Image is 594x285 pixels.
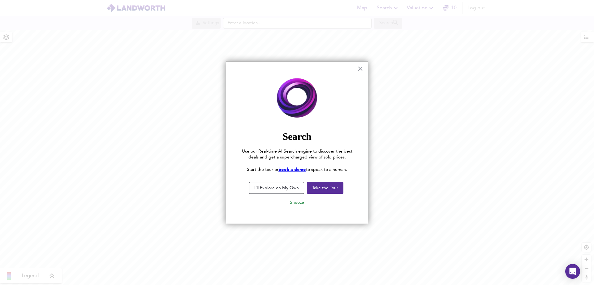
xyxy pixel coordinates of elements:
button: I'll Explore on My Own [249,182,304,194]
button: Take the Tour [307,182,343,194]
a: book a demo [278,167,306,172]
div: Open Intercom Messenger [565,264,580,279]
button: Close [357,64,363,73]
h2: Search [239,131,355,142]
p: Use our Real-time AI Search engine to discover the best deals and get a supercharged view of sold... [239,149,355,161]
span: Start the tour or [247,167,278,172]
img: Employee Photo [239,74,355,122]
button: Snooze [285,197,309,208]
span: to speak to a human. [306,167,347,172]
